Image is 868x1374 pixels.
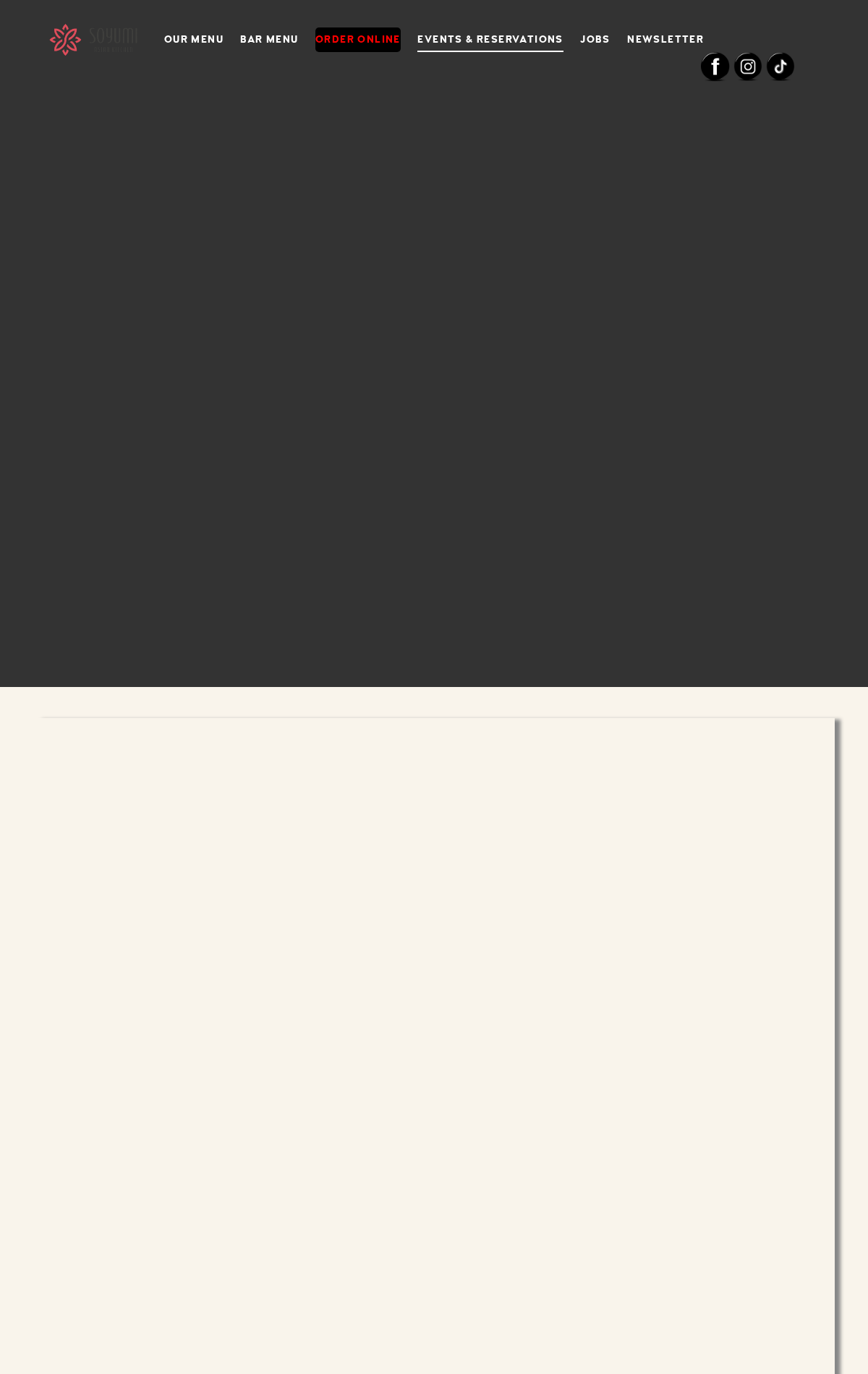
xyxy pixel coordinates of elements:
a: Jobs [580,27,610,52]
a: Bar Menu [240,27,298,52]
a: Order Online [315,27,401,52]
img: Instagram [733,52,762,81]
img: Facebook [701,52,730,82]
a: Newsletter [627,27,704,52]
a: Events & Reservations [417,27,563,52]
